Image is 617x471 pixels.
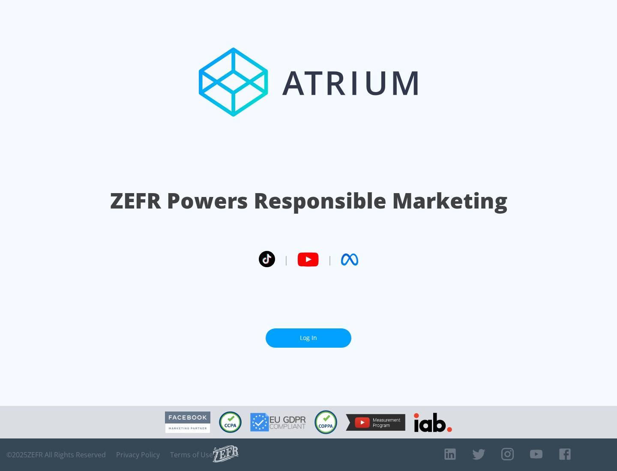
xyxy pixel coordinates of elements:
img: GDPR Compliant [250,413,306,432]
span: | [327,253,332,266]
h1: ZEFR Powers Responsible Marketing [110,186,507,215]
span: | [284,253,289,266]
img: CCPA Compliant [219,411,242,433]
a: Terms of Use [170,450,213,459]
img: YouTube Measurement Program [346,414,405,431]
span: © 2025 ZEFR All Rights Reserved [6,450,106,459]
img: COPPA Compliant [314,410,337,434]
img: IAB [414,413,452,432]
a: Privacy Policy [116,450,160,459]
a: Log In [266,328,351,348]
img: Facebook Marketing Partner [165,411,210,433]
